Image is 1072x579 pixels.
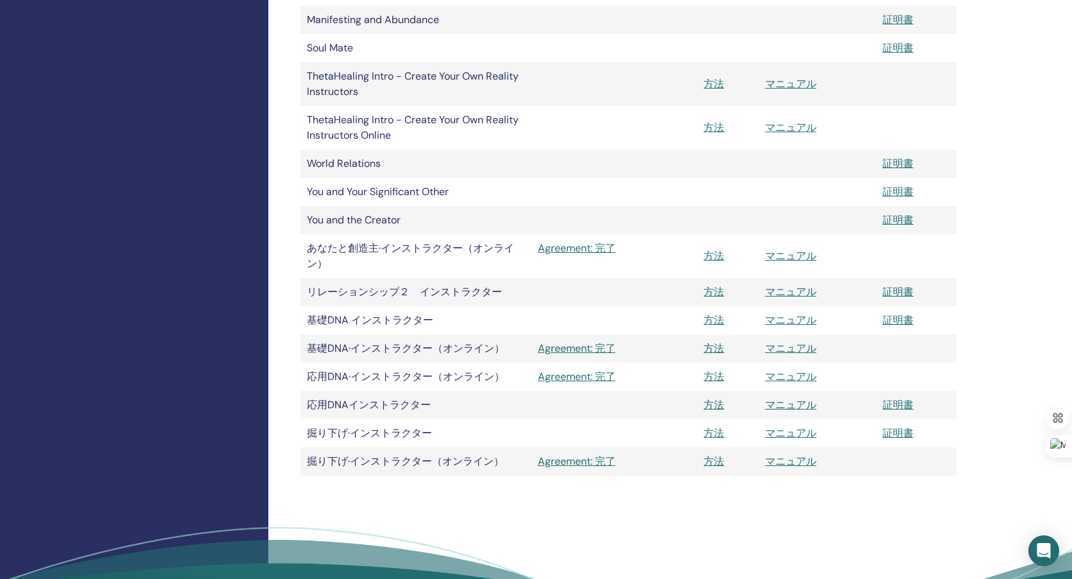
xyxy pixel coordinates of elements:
[704,370,724,383] a: 方法
[538,241,691,256] a: Agreement: 完了
[883,426,913,440] a: 証明書
[883,313,913,327] a: 証明書
[883,398,913,411] a: 証明書
[300,106,532,150] td: ThetaHealing Intro - Create Your Own Reality Instructors Online
[883,185,913,198] a: 証明書
[704,426,724,440] a: 方法
[300,334,532,363] td: 基礎DNA·インストラクター（オンライン）
[765,398,817,411] a: マニュアル
[300,391,532,419] td: 応用DNAインストラクター
[883,41,913,55] a: 証明書
[300,150,532,178] td: World Relations
[704,313,724,327] a: 方法
[1028,535,1059,566] div: Open Intercom Messenger
[704,341,724,355] a: 方法
[300,34,532,62] td: Soul Mate
[300,206,532,234] td: You and the Creator
[300,306,532,334] td: 基礎DNA インストラクター
[300,6,532,34] td: Manifesting and Abundance
[704,398,724,411] a: 方法
[883,13,913,26] a: 証明書
[300,447,532,476] td: 掘り下げ·インストラクター（オンライン）
[765,313,817,327] a: マニュアル
[300,363,532,391] td: 応用DNA·インストラクター（オンライン）
[704,249,724,263] a: 方法
[765,121,817,134] a: マニュアル
[704,454,724,468] a: 方法
[765,426,817,440] a: マニュアル
[704,121,724,134] a: 方法
[300,178,532,206] td: You and Your Significant Other
[765,285,817,298] a: マニュアル
[704,77,724,91] a: 方法
[538,341,691,356] a: Agreement: 完了
[883,157,913,170] a: 証明書
[538,369,691,385] a: Agreement: 完了
[765,249,817,263] a: マニュアル
[538,454,691,469] a: Agreement: 完了
[300,419,532,447] td: 掘り下げ·インストラクター
[300,62,532,106] td: ThetaHealing Intro - Create Your Own Reality Instructors
[300,234,532,278] td: あなたと創造主·インストラクター（オンライン）
[300,278,532,306] td: リレーションシップ２ インストラクター
[765,77,817,91] a: マニュアル
[765,370,817,383] a: マニュアル
[704,285,724,298] a: 方法
[883,213,913,227] a: 証明書
[883,285,913,298] a: 証明書
[765,454,817,468] a: マニュアル
[765,341,817,355] a: マニュアル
